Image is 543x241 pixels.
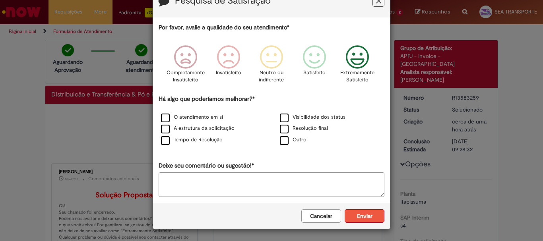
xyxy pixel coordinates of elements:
[257,69,286,84] p: Neutro ou indiferente
[280,114,345,121] label: Visibilidade dos status
[167,69,205,84] p: Completamente Insatisfeito
[280,125,328,132] label: Resolução final
[303,69,326,77] p: Satisfeito
[251,39,292,94] div: Neutro ou indiferente
[216,69,241,77] p: Insatisfeito
[345,209,384,223] button: Enviar
[280,136,306,144] label: Outro
[161,136,223,144] label: Tempo de Resolução
[161,114,223,121] label: O atendimento em si
[294,39,335,94] div: Satisfeito
[161,125,235,132] label: A estrutura da solicitação
[159,95,384,146] div: Há algo que poderíamos melhorar?*
[159,162,254,170] label: Deixe seu comentário ou sugestão!*
[340,69,374,84] p: Extremamente Satisfeito
[208,39,249,94] div: Insatisfeito
[159,23,289,32] label: Por favor, avalie a qualidade do seu atendimento*
[337,39,378,94] div: Extremamente Satisfeito
[165,39,206,94] div: Completamente Insatisfeito
[301,209,341,223] button: Cancelar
